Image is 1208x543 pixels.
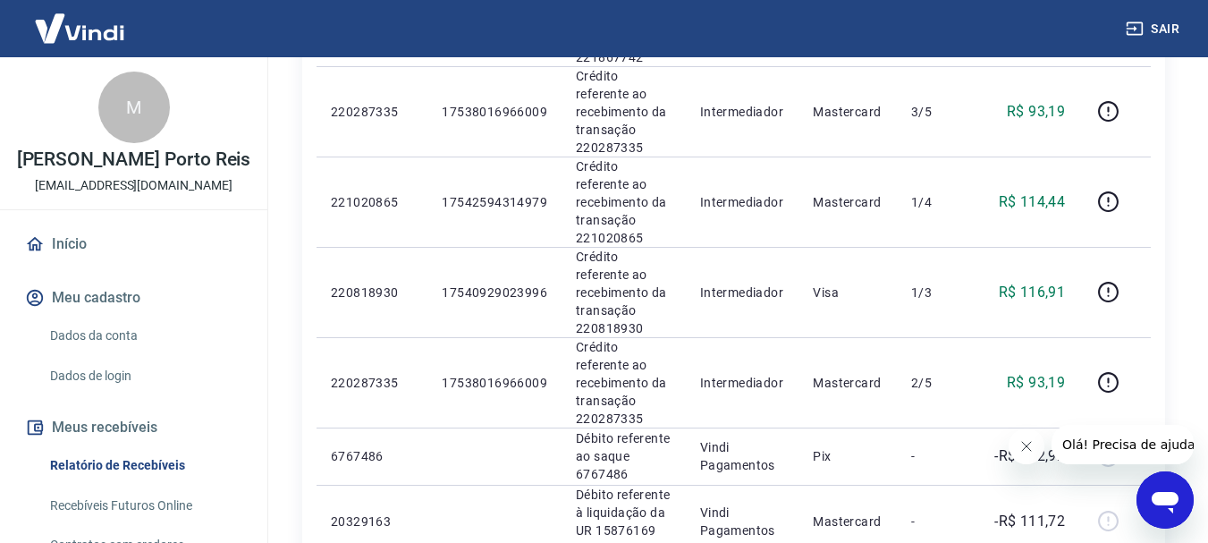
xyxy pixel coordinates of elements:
[331,447,413,465] p: 6767486
[1052,425,1194,464] iframe: Mensagem da empresa
[21,278,246,318] button: Meu cadastro
[11,13,150,27] span: Olá! Precisa de ajuda?
[21,408,246,447] button: Meus recebíveis
[442,193,547,211] p: 17542594314979
[813,103,883,121] p: Mastercard
[1122,13,1187,46] button: Sair
[911,447,964,465] p: -
[994,445,1065,467] p: -R$ 382,92
[43,488,246,524] a: Recebíveis Futuros Online
[700,438,785,474] p: Vindi Pagamentos
[813,447,883,465] p: Pix
[1136,471,1194,529] iframe: Botão para abrir a janela de mensagens
[576,429,672,483] p: Débito referente ao saque 6767486
[813,284,883,301] p: Visa
[700,193,785,211] p: Intermediador
[43,447,246,484] a: Relatório de Recebíveis
[43,318,246,354] a: Dados da conta
[911,513,964,530] p: -
[43,358,246,395] a: Dados de login
[999,282,1066,303] p: R$ 116,91
[331,284,413,301] p: 220818930
[331,193,413,211] p: 221020865
[576,338,672,428] p: Crédito referente ao recebimento da transação 220287335
[98,72,170,143] div: M
[21,1,138,55] img: Vindi
[911,284,964,301] p: 1/3
[1007,101,1065,123] p: R$ 93,19
[700,284,785,301] p: Intermediador
[700,374,785,392] p: Intermediador
[21,225,246,264] a: Início
[1009,428,1044,464] iframe: Fechar mensagem
[35,176,232,195] p: [EMAIL_ADDRESS][DOMAIN_NAME]
[17,150,251,169] p: [PERSON_NAME] Porto Reis
[911,193,964,211] p: 1/4
[700,504,785,539] p: Vindi Pagamentos
[331,374,413,392] p: 220287335
[994,511,1065,532] p: -R$ 111,72
[442,103,547,121] p: 17538016966009
[813,374,883,392] p: Mastercard
[813,513,883,530] p: Mastercard
[911,374,964,392] p: 2/5
[576,157,672,247] p: Crédito referente ao recebimento da transação 221020865
[442,284,547,301] p: 17540929023996
[700,103,785,121] p: Intermediador
[442,374,547,392] p: 17538016966009
[911,103,964,121] p: 3/5
[576,67,672,157] p: Crédito referente ao recebimento da transação 220287335
[1007,372,1065,394] p: R$ 93,19
[576,248,672,337] p: Crédito referente ao recebimento da transação 220818930
[331,513,413,530] p: 20329163
[331,103,413,121] p: 220287335
[999,191,1066,213] p: R$ 114,44
[813,193,883,211] p: Mastercard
